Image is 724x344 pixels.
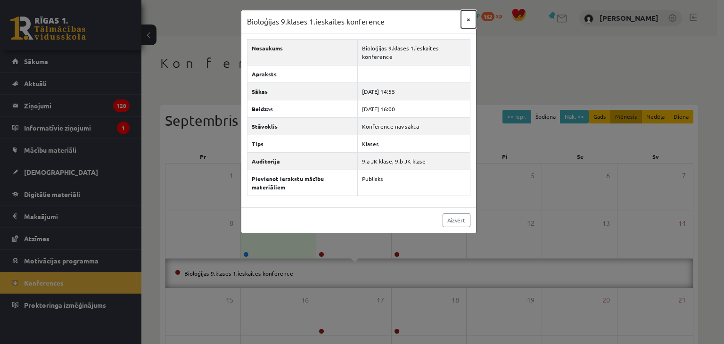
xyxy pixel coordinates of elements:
th: Nosaukums [247,39,358,65]
th: Beidzas [247,100,358,117]
a: Aizvērt [443,213,470,227]
td: Publisks [358,170,470,196]
th: Apraksts [247,65,358,82]
th: Tips [247,135,358,152]
th: Stāvoklis [247,117,358,135]
td: Klases [358,135,470,152]
td: Konference nav sākta [358,117,470,135]
th: Sākas [247,82,358,100]
h3: Bioloģijas 9.klases 1.ieskaites konference [247,16,385,27]
th: Pievienot ierakstu mācību materiāliem [247,170,358,196]
td: [DATE] 16:00 [358,100,470,117]
button: × [461,10,476,28]
td: Bioloģijas 9.klases 1.ieskaites konference [358,39,470,65]
td: 9.a JK klase, 9.b JK klase [358,152,470,170]
td: [DATE] 14:55 [358,82,470,100]
th: Auditorija [247,152,358,170]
